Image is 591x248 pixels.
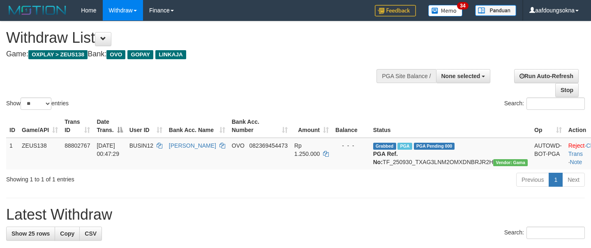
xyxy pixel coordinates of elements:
select: Showentries [21,97,51,110]
span: Marked by aafsreyleap [397,143,412,150]
th: ID [6,114,18,138]
a: 1 [549,173,563,187]
img: MOTION_logo.png [6,4,69,16]
span: Vendor URL: https://trx31.1velocity.biz [493,159,528,166]
a: Show 25 rows [6,227,55,241]
button: None selected [436,69,491,83]
span: Show 25 rows [12,230,50,237]
span: [DATE] 00:47:29 [97,142,119,157]
span: None selected [441,73,480,79]
div: PGA Site Balance / [376,69,436,83]
img: Button%20Memo.svg [428,5,463,16]
th: Date Trans.: activate to sort column descending [93,114,126,138]
span: 88802767 [65,142,90,149]
a: Run Auto-Refresh [514,69,579,83]
a: [PERSON_NAME] [169,142,216,149]
span: LINKAJA [155,50,186,59]
span: CSV [85,230,97,237]
h1: Withdraw List [6,30,386,46]
img: Feedback.jpg [375,5,416,16]
th: Balance [332,114,370,138]
span: Copy [60,230,74,237]
th: Trans ID: activate to sort column ascending [61,114,93,138]
span: Grabbed [373,143,396,150]
h1: Latest Withdraw [6,206,585,223]
h4: Game: Bank: [6,50,386,58]
span: GOPAY [127,50,153,59]
a: Stop [555,83,579,97]
span: 34 [457,2,468,9]
span: Rp 1.250.000 [294,142,320,157]
th: Bank Acc. Name: activate to sort column ascending [166,114,229,138]
a: Reject [568,142,585,149]
span: OXPLAY > ZEUS138 [28,50,88,59]
th: User ID: activate to sort column ascending [126,114,166,138]
span: BUSIN12 [129,142,153,149]
img: panduan.png [475,5,516,16]
span: PGA Pending [414,143,455,150]
div: - - - [335,141,367,150]
a: Previous [516,173,549,187]
td: 1 [6,138,18,169]
span: Copy 082369454473 to clipboard [249,142,288,149]
label: Show entries [6,97,69,110]
span: OVO [232,142,245,149]
b: PGA Ref. No: [373,151,398,165]
label: Search: [504,227,585,239]
a: Note [570,159,582,165]
input: Search: [526,227,585,239]
th: Bank Acc. Number: activate to sort column ascending [229,114,291,138]
td: TF_250930_TXAG3LNM2OMXDNBRJR2H [370,138,531,169]
th: Status [370,114,531,138]
input: Search: [526,97,585,110]
span: OVO [106,50,125,59]
th: Amount: activate to sort column ascending [291,114,332,138]
td: AUTOWD-BOT-PGA [531,138,565,169]
div: Showing 1 to 1 of 1 entries [6,172,240,183]
th: Game/API: activate to sort column ascending [18,114,61,138]
th: Op: activate to sort column ascending [531,114,565,138]
a: CSV [79,227,102,241]
td: ZEUS138 [18,138,61,169]
a: Copy [55,227,80,241]
a: Next [562,173,585,187]
label: Search: [504,97,585,110]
